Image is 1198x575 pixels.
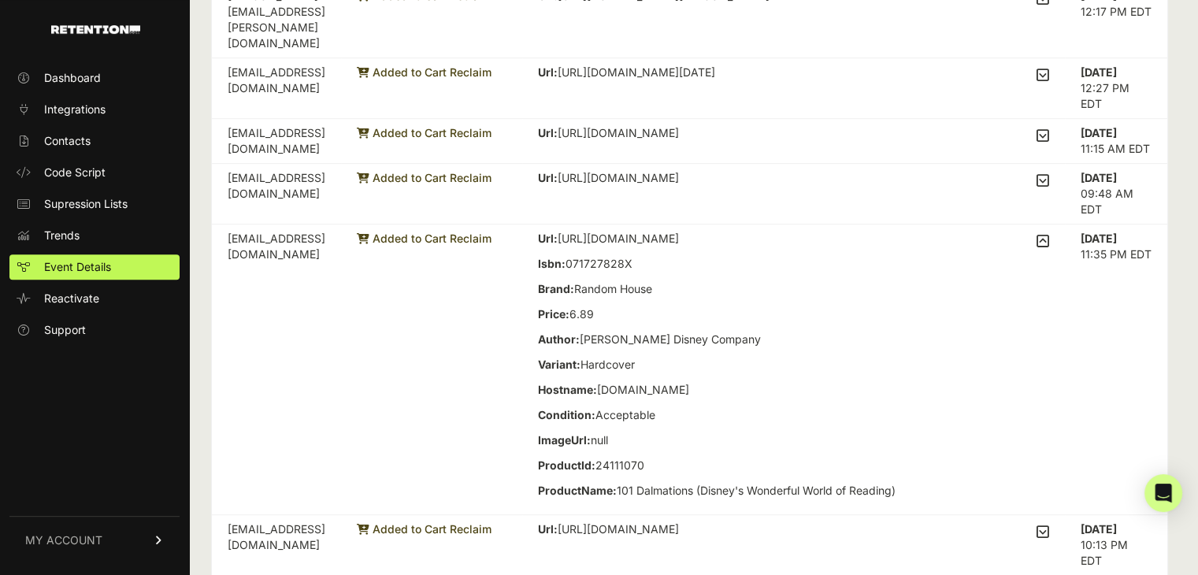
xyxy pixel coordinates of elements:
span: Dashboard [44,70,101,86]
p: 071727828X [538,256,896,272]
a: Code Script [9,160,180,185]
strong: ProductId: [538,458,595,472]
strong: [DATE] [1081,232,1117,245]
strong: [DATE] [1081,126,1117,139]
strong: ImageUrl: [538,433,591,447]
td: [EMAIL_ADDRESS][DOMAIN_NAME] [212,224,341,515]
p: null [538,432,896,448]
td: [EMAIL_ADDRESS][DOMAIN_NAME] [212,164,341,224]
a: Reactivate [9,286,180,311]
a: MY ACCOUNT [9,516,180,564]
td: 11:15 AM EDT [1065,119,1167,164]
strong: Url: [538,232,558,245]
span: Contacts [44,133,91,149]
div: Open Intercom Messenger [1144,474,1182,512]
strong: Brand: [538,282,574,295]
span: Supression Lists [44,196,128,212]
a: Dashboard [9,65,180,91]
span: Integrations [44,102,106,117]
strong: Hostname: [538,383,597,396]
p: [URL][DOMAIN_NAME] [538,125,744,141]
strong: Price: [538,307,569,321]
strong: Url: [538,126,558,139]
p: 101 Dalmations (Disney's Wonderful World of Reading) [538,483,896,499]
strong: Url: [538,171,558,184]
p: [PERSON_NAME] Disney Company [538,332,896,347]
td: 11:35 PM EDT [1065,224,1167,515]
span: Event Details [44,259,111,275]
p: 24111070 [538,458,896,473]
p: 6.89 [538,306,896,322]
strong: ProductName: [538,484,617,497]
span: Code Script [44,165,106,180]
p: [URL][DOMAIN_NAME][DATE] [538,65,857,80]
p: Random House [538,281,896,297]
strong: [DATE] [1081,65,1117,79]
a: Contacts [9,128,180,154]
td: 12:27 PM EDT [1065,58,1167,119]
p: [URL][DOMAIN_NAME] [538,521,827,537]
img: Retention.com [51,25,140,34]
strong: Url: [538,522,558,536]
p: [DOMAIN_NAME] [538,382,896,398]
a: Trends [9,223,180,248]
span: Added to Cart Reclaim [357,171,491,184]
strong: Isbn: [538,257,566,270]
span: Added to Cart Reclaim [357,232,491,245]
td: [EMAIL_ADDRESS][DOMAIN_NAME] [212,119,341,164]
span: Reactivate [44,291,99,306]
p: [URL][DOMAIN_NAME] [538,231,896,247]
p: [URL][DOMAIN_NAME] [538,170,1024,186]
p: Hardcover [538,357,896,373]
td: [EMAIL_ADDRESS][DOMAIN_NAME] [212,58,341,119]
strong: [DATE] [1081,171,1117,184]
strong: Condition: [538,408,595,421]
span: MY ACCOUNT [25,532,102,548]
span: Trends [44,228,80,243]
strong: Variant: [538,358,580,371]
p: Acceptable [538,407,896,423]
span: Added to Cart Reclaim [357,126,491,139]
a: Supression Lists [9,191,180,217]
strong: Author: [538,332,580,346]
strong: Url: [538,65,558,79]
span: Added to Cart Reclaim [357,65,491,79]
td: 09:48 AM EDT [1065,164,1167,224]
strong: [DATE] [1081,522,1117,536]
a: Integrations [9,97,180,122]
span: Support [44,322,86,338]
a: Support [9,317,180,343]
span: Added to Cart Reclaim [357,522,491,536]
a: Event Details [9,254,180,280]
